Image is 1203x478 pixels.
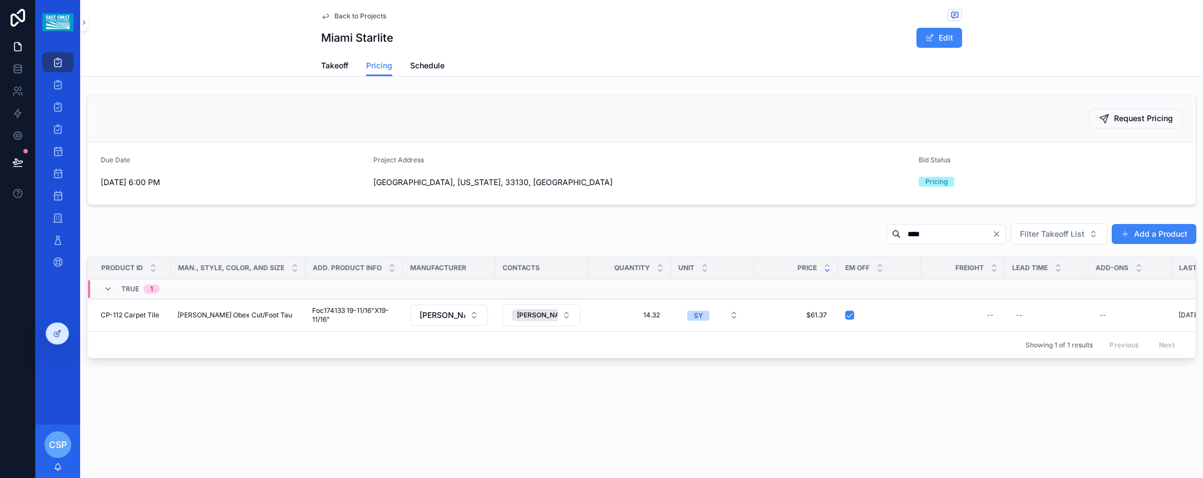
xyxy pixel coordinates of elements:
a: Back to Projects [321,12,386,21]
span: Foc174133 19-11/16"X19-11/16" [312,306,396,324]
img: App logo [42,13,73,31]
span: Project Address [373,156,424,164]
span: [DATE] 6:00 PM [101,177,364,188]
span: Filter Takeoff List [1020,228,1084,240]
button: Select Button [502,304,580,326]
a: Schedule [410,56,445,78]
button: Select Button [410,305,488,326]
a: Pricing [366,56,392,77]
h1: Miami Starlite [321,30,393,46]
div: scrollable content [36,44,80,287]
span: [GEOGRAPHIC_DATA], [US_STATE], 33130, [GEOGRAPHIC_DATA] [373,177,910,188]
span: Request Pricing [1114,113,1173,124]
span: [PERSON_NAME] [517,311,572,320]
span: Bid Status [919,156,950,164]
span: [PERSON_NAME] Obex Cut/Foot Tau [178,311,292,320]
span: Contacts [502,263,540,272]
div: SY [694,311,703,321]
span: Man., Style, Color, and Size [178,263,284,272]
span: Schedule [410,60,445,71]
span: Manufacturer [410,263,466,272]
span: CP-112 Carpet Tile [101,311,159,320]
span: Price [797,263,817,272]
div: -- [1100,311,1106,320]
span: Quantity [614,263,650,272]
span: Freight [955,263,984,272]
span: [PERSON_NAME] Floor Covering [420,310,465,321]
span: Unit [678,263,694,272]
button: Edit [916,28,962,48]
div: -- [1016,311,1023,320]
a: Takeoff [321,56,348,78]
span: Back to Projects [334,12,386,21]
span: Due Date [101,156,130,164]
span: Takeoff [321,60,348,71]
button: Select Button [1010,223,1107,245]
button: Clear [992,230,1005,238]
span: $61.37 [766,311,827,320]
div: Pricing [925,177,948,187]
span: Add-ons [1096,263,1128,272]
button: Add a Product [1112,224,1196,244]
span: Product ID [101,263,143,272]
button: Select Button [678,305,747,325]
span: Showing 1 of 1 results [1025,341,1093,350]
div: -- [987,311,994,320]
div: 1 [150,285,153,293]
span: TRUE [121,285,139,293]
span: Pricing [366,60,392,71]
span: Add. Product Info [313,263,382,272]
span: Em Off [845,263,870,272]
p: [DATE] [1179,311,1200,320]
button: Unselect 363 [512,309,588,321]
span: Lead Time [1012,263,1048,272]
button: Request Pricing [1089,108,1182,128]
span: 14.32 [599,311,660,320]
span: CSP [49,438,67,451]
